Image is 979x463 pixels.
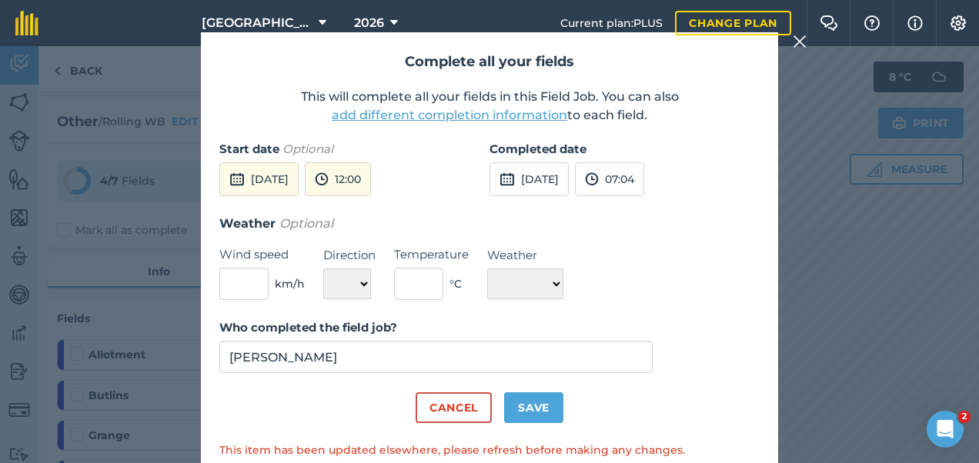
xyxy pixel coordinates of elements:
button: 07:04 [575,162,644,196]
span: ° C [449,275,462,292]
em: Optional [282,142,333,156]
img: A question mark icon [863,15,881,31]
p: This item has been updated elsewhere, please refresh before making any changes. [219,441,760,458]
img: A cog icon [949,15,967,31]
img: svg+xml;base64,PD94bWwgdmVyc2lvbj0iMS4wIiBlbmNvZGluZz0idXRmLTgiPz4KPCEtLSBHZW5lcmF0b3I6IEFkb2JlIE... [315,170,329,188]
label: Weather [487,246,563,265]
button: Cancel [416,392,492,423]
strong: Completed date [489,142,586,156]
strong: Start date [219,142,279,156]
strong: Who completed the field job? [219,320,397,335]
h3: Weather [219,214,760,234]
img: svg+xml;base64,PD94bWwgdmVyc2lvbj0iMS4wIiBlbmNvZGluZz0idXRmLTgiPz4KPCEtLSBHZW5lcmF0b3I6IEFkb2JlIE... [229,170,245,188]
iframe: Intercom live chat [927,411,964,448]
img: svg+xml;base64,PD94bWwgdmVyc2lvbj0iMS4wIiBlbmNvZGluZz0idXRmLTgiPz4KPCEtLSBHZW5lcmF0b3I6IEFkb2JlIE... [585,170,599,188]
span: [GEOGRAPHIC_DATA] [202,14,312,32]
span: km/h [275,275,305,292]
button: [DATE] [219,162,299,196]
button: 12:00 [305,162,371,196]
button: Save [504,392,563,423]
img: svg+xml;base64,PD94bWwgdmVyc2lvbj0iMS4wIiBlbmNvZGluZz0idXRmLTgiPz4KPCEtLSBHZW5lcmF0b3I6IEFkb2JlIE... [500,170,515,188]
label: Direction [323,246,376,265]
img: svg+xml;base64,PHN2ZyB4bWxucz0iaHR0cDovL3d3dy53My5vcmcvMjAwMC9zdmciIHdpZHRoPSIxNyIgaGVpZ2h0PSIxNy... [907,14,923,32]
label: Wind speed [219,245,305,264]
img: Two speech bubbles overlapping with the left bubble in the forefront [820,15,838,31]
img: fieldmargin Logo [15,11,38,35]
label: Temperature [394,245,469,264]
p: This will complete all your fields in this Field Job. You can also to each field. [219,88,760,125]
em: Optional [279,216,333,231]
span: 2026 [354,14,384,32]
a: Change plan [675,11,791,35]
span: Current plan : PLUS [560,15,663,32]
h2: Complete all your fields [219,51,760,73]
button: [DATE] [489,162,569,196]
button: add different completion information [332,106,567,125]
span: 2 [958,411,971,423]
